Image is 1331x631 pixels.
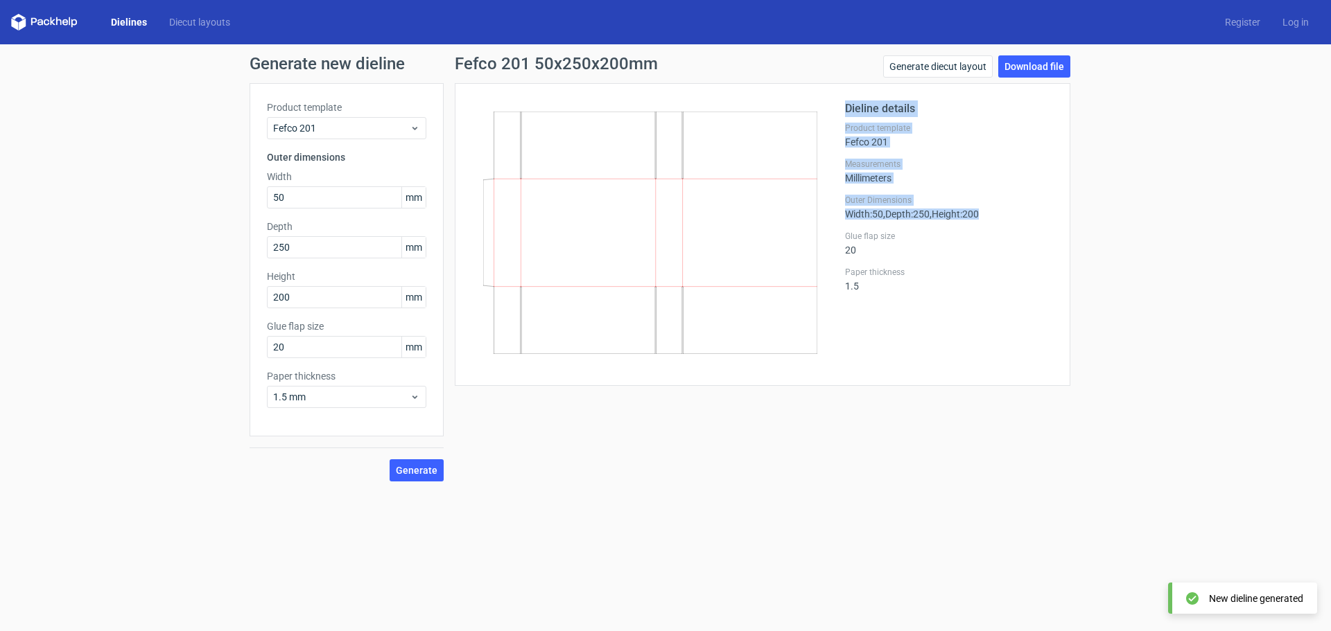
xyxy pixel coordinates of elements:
span: mm [401,237,426,258]
span: , Depth : 250 [883,208,930,220]
div: Fefco 201 [845,123,1053,148]
span: Fefco 201 [273,121,410,135]
label: Paper thickness [267,369,426,383]
label: Depth [267,220,426,233]
label: Outer Dimensions [845,195,1053,206]
span: Width : 50 [845,208,883,220]
span: mm [401,337,426,357]
h1: Generate new dieline [250,55,1081,72]
span: Generate [396,465,437,475]
label: Width [267,170,426,184]
a: Log in [1271,15,1320,29]
div: 1.5 [845,267,1053,292]
a: Register [1214,15,1271,29]
label: Paper thickness [845,267,1053,278]
span: mm [401,287,426,308]
span: , Height : 200 [930,208,979,220]
a: Dielines [100,15,158,29]
label: Glue flap size [267,319,426,333]
h3: Outer dimensions [267,150,426,164]
div: New dieline generated [1209,592,1303,605]
h1: Fefco 201 50x250x200mm [455,55,658,72]
label: Measurements [845,159,1053,170]
span: mm [401,187,426,208]
div: Millimeters [845,159,1053,184]
label: Height [267,269,426,283]
a: Download file [998,55,1070,78]
a: Generate diecut layout [883,55,993,78]
div: 20 [845,231,1053,256]
h2: Dieline details [845,100,1053,117]
label: Product template [845,123,1053,134]
a: Diecut layouts [158,15,241,29]
button: Generate [390,459,444,481]
label: Glue flap size [845,231,1053,242]
span: 1.5 mm [273,390,410,404]
label: Product template [267,100,426,114]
